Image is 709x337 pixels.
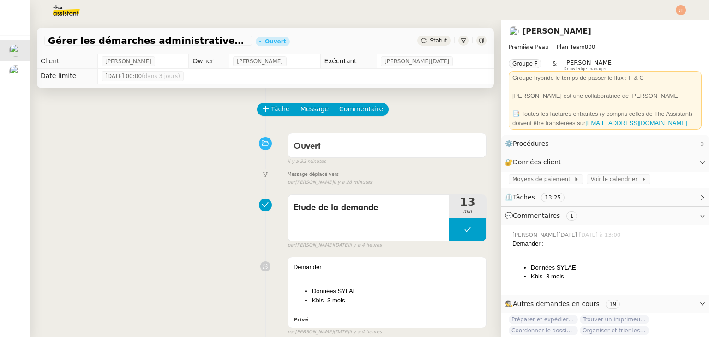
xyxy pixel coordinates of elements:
[288,158,326,166] span: il y a 32 minutes
[509,44,549,50] span: Première Peau
[288,241,295,249] span: par
[288,179,295,187] span: par
[294,201,444,215] span: Etude de la demande
[320,54,377,69] td: Exécutant
[257,103,295,116] button: Tâche
[512,109,698,127] div: 📑 Toutes les factures entrantes (y compris celles de The Assistant) doivent être transférées sur
[580,326,649,335] span: Organiser et trier les documents sur Google Drive
[430,37,447,44] span: Statut
[512,73,698,83] div: Groupe hybride le temps de passer le flux : F & C
[105,72,180,81] span: [DATE] 00:00
[9,65,22,78] img: users%2FdHO1iM5N2ObAeWsI96eSgBoqS9g1%2Favatar%2Fdownload.png
[237,57,283,66] span: [PERSON_NAME]
[606,300,620,309] nz-tag: 19
[288,171,339,179] span: Message déplacé vers
[505,193,572,201] span: ⏲️
[37,69,98,84] td: Date limite
[513,212,560,219] span: Commentaires
[509,315,578,324] span: Préparer et expédier une carte de remerciement
[349,241,382,249] span: il y a 4 heures
[271,104,290,114] span: Tâche
[501,207,709,225] div: 💬Commentaires 1
[557,44,585,50] span: Plan Team
[509,326,578,335] span: Coordonner le dossier d'[PERSON_NAME]
[189,54,229,69] td: Owner
[580,315,649,324] span: Trouver un imprimeur parisien (TRES URGENT)
[509,59,541,68] nz-tag: Groupe F
[339,104,383,114] span: Commentaire
[541,193,565,202] nz-tag: 13:25
[334,179,373,187] span: il y a 28 minutes
[512,231,579,239] span: [PERSON_NAME][DATE]
[509,26,519,36] img: users%2Fjeuj7FhI7bYLyCU6UIN9LElSS4x1%2Favatar%2F1678820456145.jpeg
[265,39,286,44] div: Ouvert
[295,103,334,116] button: Message
[294,263,481,272] div: Demander :
[9,44,22,57] img: users%2Fjeuj7FhI7bYLyCU6UIN9LElSS4x1%2Favatar%2F1678820456145.jpeg
[501,135,709,153] div: ⚙️Procédures
[523,27,591,36] a: [PERSON_NAME]
[501,295,709,313] div: 🕵️Autres demandes en cours 19
[505,212,581,219] span: 💬
[505,138,553,149] span: ⚙️
[590,175,641,184] span: Voir le calendrier
[294,317,308,323] b: Privé
[312,287,481,296] li: Données SYLAE
[505,157,565,168] span: 🔐
[385,57,449,66] span: [PERSON_NAME][DATE]
[105,57,151,66] span: [PERSON_NAME]
[294,142,321,150] span: Ouvert
[676,5,686,15] img: svg
[564,59,614,71] app-user-label: Knowledge manager
[513,140,549,147] span: Procédures
[512,239,702,248] div: Demander :
[531,272,702,281] li: Kbis -3 mois
[564,59,614,66] span: [PERSON_NAME]
[288,328,382,336] small: [PERSON_NAME][DATE]
[585,44,595,50] span: 800
[288,179,372,187] small: [PERSON_NAME]
[312,296,481,305] li: Kbis -3 mois
[48,36,248,45] span: Gérer les démarches administratives pour le contrat d'[PERSON_NAME]
[334,103,389,116] button: Commentaire
[566,211,577,221] nz-tag: 1
[579,231,622,239] span: [DATE] à 13:00
[449,197,486,208] span: 13
[531,263,702,272] li: Données SYLAE
[513,193,535,201] span: Tâches
[449,208,486,216] span: min
[501,153,709,171] div: 🔐Données client
[300,104,329,114] span: Message
[513,158,561,166] span: Données client
[501,188,709,206] div: ⏲️Tâches 13:25
[564,66,607,72] span: Knowledge manager
[505,300,624,307] span: 🕵️
[142,73,180,79] span: (dans 3 jours)
[585,120,687,126] a: [EMAIL_ADDRESS][DOMAIN_NAME]
[512,91,698,101] div: [PERSON_NAME] est une collaboratrice de [PERSON_NAME]
[288,328,295,336] span: par
[553,59,557,71] span: &
[349,328,382,336] span: il y a 4 heures
[512,175,574,184] span: Moyens de paiement
[513,300,600,307] span: Autres demandes en cours
[37,54,98,69] td: Client
[288,241,382,249] small: [PERSON_NAME][DATE]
